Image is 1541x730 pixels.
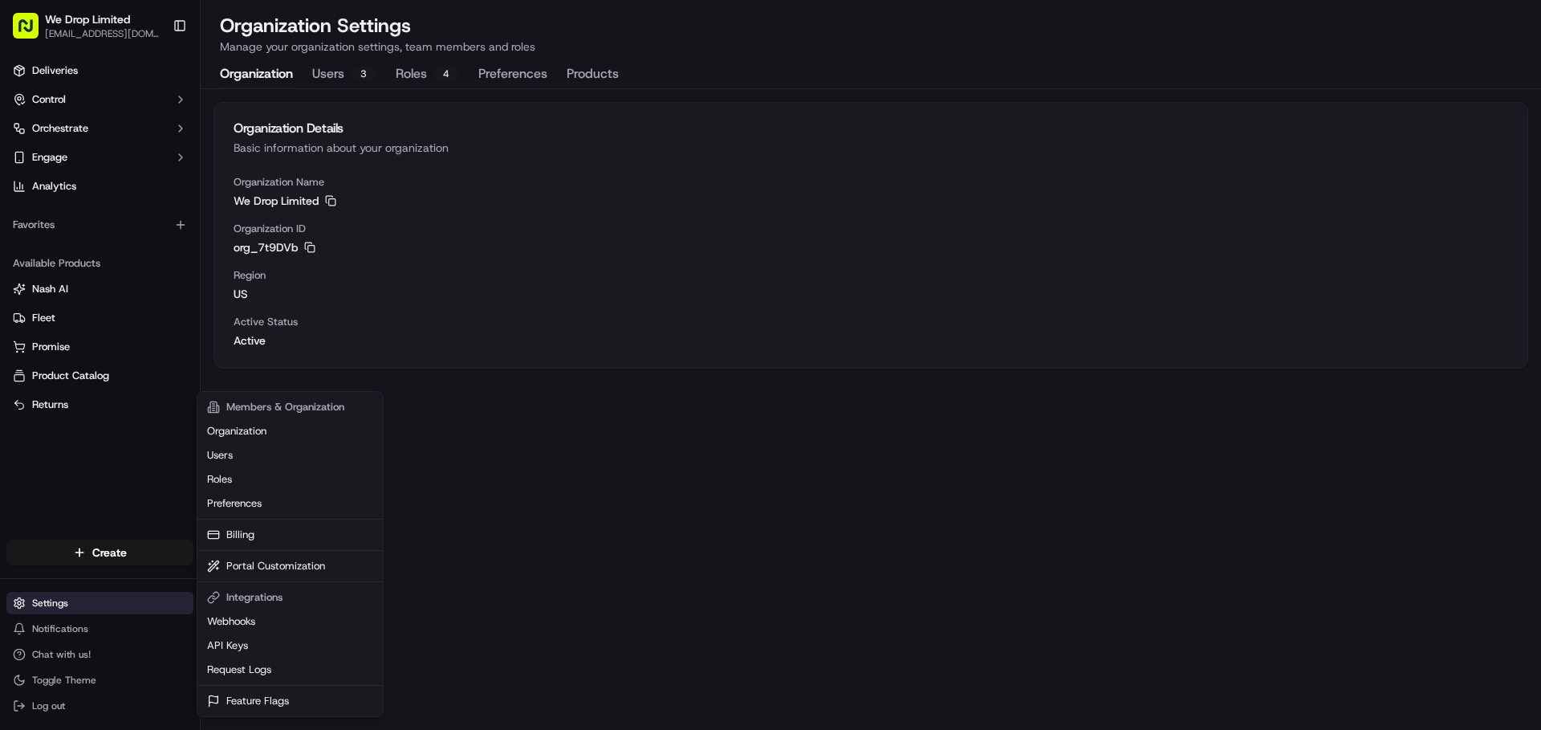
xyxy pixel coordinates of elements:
a: Webhooks [201,610,380,634]
a: API Keys [201,634,380,658]
a: Request Logs [201,658,380,682]
a: Feature Flags [201,689,380,713]
div: Members & Organization [201,395,380,419]
div: 💻 [136,234,148,247]
a: Billing [201,523,380,547]
span: Knowledge Base [32,233,123,249]
img: 1736555255976-a54dd68f-1ca7-489b-9aae-adbdc363a1c4 [16,153,45,182]
img: Nash [16,16,48,48]
a: Preferences [201,491,380,516]
button: Start new chat [273,158,292,177]
div: We're available if you need us! [55,169,203,182]
a: Portal Customization [201,554,380,578]
input: Got a question? Start typing here... [42,104,289,120]
p: Welcome 👋 [16,64,292,90]
a: Users [201,443,380,467]
a: Powered byPylon [113,271,194,284]
a: 📗Knowledge Base [10,226,129,255]
div: Start new chat [55,153,263,169]
div: Integrations [201,585,380,610]
span: API Documentation [152,233,258,249]
span: Pylon [160,272,194,284]
div: 📗 [16,234,29,247]
a: Organization [201,419,380,443]
a: Roles [201,467,380,491]
a: 💻API Documentation [129,226,264,255]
